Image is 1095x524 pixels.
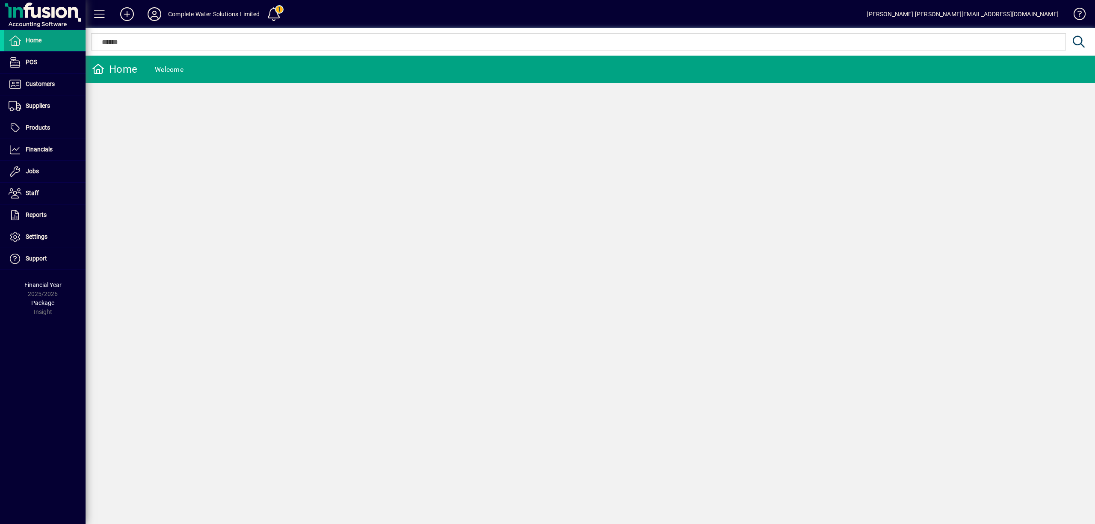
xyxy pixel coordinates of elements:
[867,7,1059,21] div: [PERSON_NAME] [PERSON_NAME][EMAIL_ADDRESS][DOMAIN_NAME]
[26,168,39,175] span: Jobs
[141,6,168,22] button: Profile
[26,59,37,65] span: POS
[4,52,86,73] a: POS
[26,233,47,240] span: Settings
[4,74,86,95] a: Customers
[4,139,86,160] a: Financials
[26,80,55,87] span: Customers
[4,226,86,248] a: Settings
[4,204,86,226] a: Reports
[92,62,137,76] div: Home
[1067,2,1084,30] a: Knowledge Base
[24,281,62,288] span: Financial Year
[26,124,50,131] span: Products
[26,146,53,153] span: Financials
[26,102,50,109] span: Suppliers
[4,117,86,139] a: Products
[4,95,86,117] a: Suppliers
[26,211,47,218] span: Reports
[4,248,86,269] a: Support
[168,7,260,21] div: Complete Water Solutions Limited
[155,63,183,77] div: Welcome
[26,255,47,262] span: Support
[31,299,54,306] span: Package
[113,6,141,22] button: Add
[26,189,39,196] span: Staff
[4,161,86,182] a: Jobs
[4,183,86,204] a: Staff
[26,37,41,44] span: Home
